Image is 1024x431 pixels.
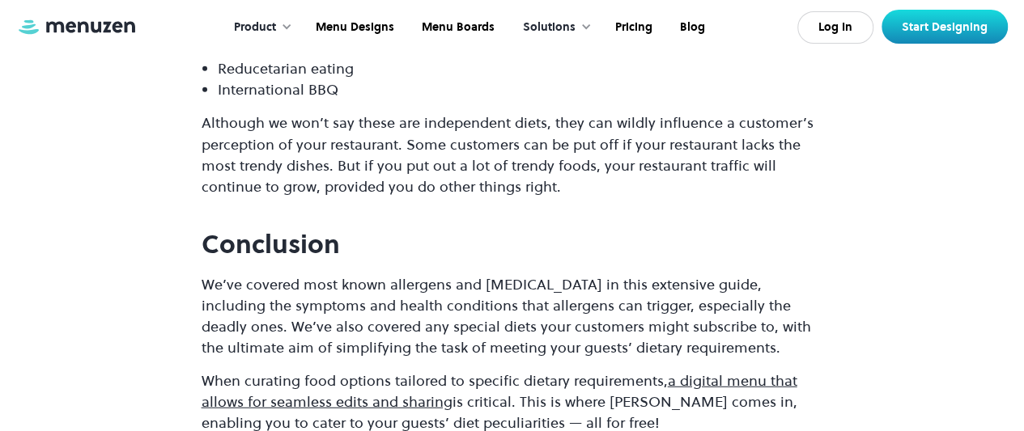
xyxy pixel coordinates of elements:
[600,2,665,53] a: Pricing
[234,19,276,36] div: Product
[218,79,823,100] li: International BBQ
[406,2,507,53] a: Menu Boards
[202,274,823,358] p: We’ve covered most known allergens and [MEDICAL_DATA] in this extensive guide, including the symp...
[882,10,1008,44] a: Start Designing
[507,2,600,53] div: Solutions
[202,112,823,196] p: Although we won’t say these are independent diets, they can wildly influence a customer’s percept...
[665,2,717,53] a: Blog
[218,58,823,79] li: Reducetarian eating
[300,2,406,53] a: Menu Designs
[218,2,300,53] div: Product
[797,11,873,44] a: Log In
[202,370,797,412] a: a digital menu that allows for seamless edits and sharing
[202,226,340,262] strong: Conclusion
[523,19,576,36] div: Solutions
